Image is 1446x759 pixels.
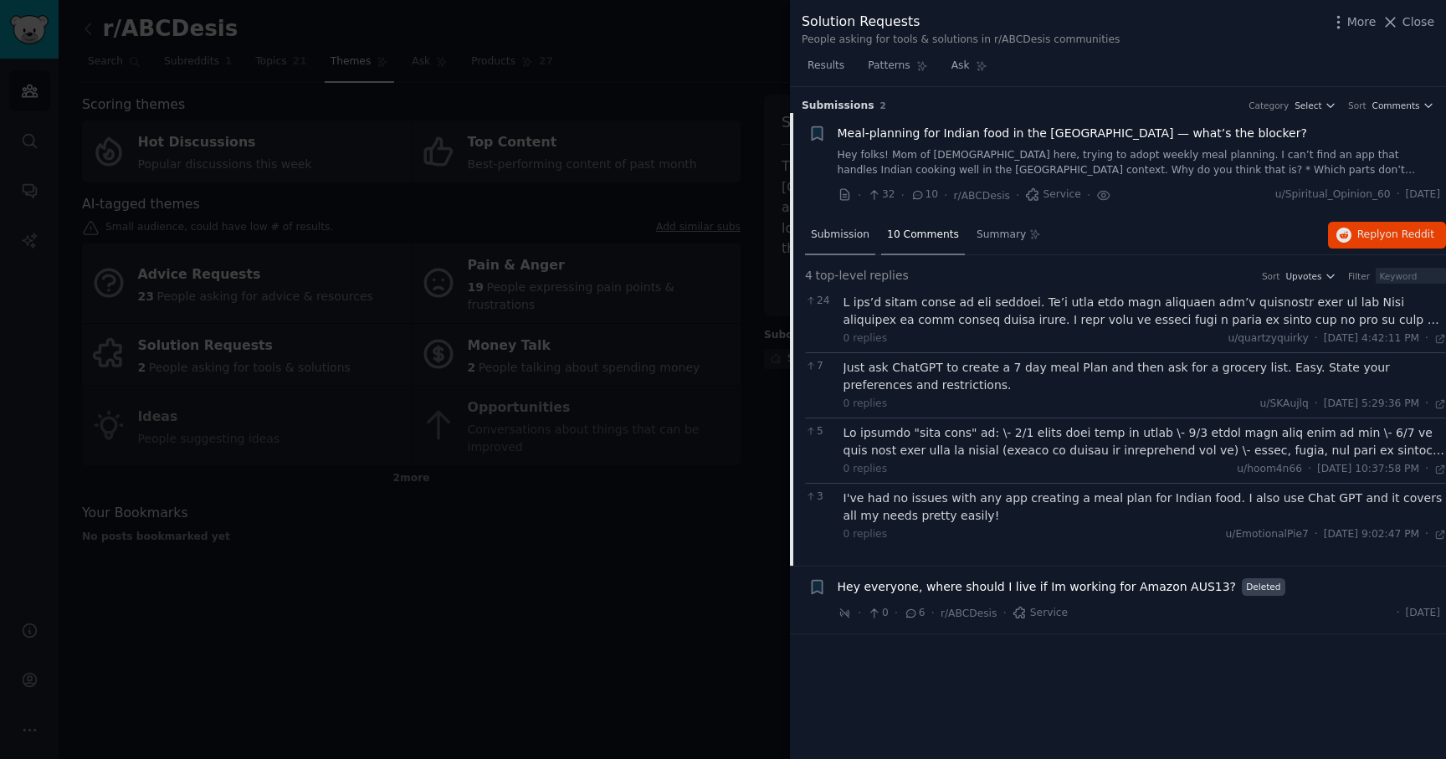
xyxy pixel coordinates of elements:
button: Upvotes [1285,270,1336,282]
span: replies [869,267,909,285]
span: 10 Comments [887,228,959,243]
span: Comments [1372,100,1420,111]
span: Submission s [802,99,874,114]
span: Ask [951,59,970,74]
span: · [1425,462,1428,477]
span: r/ABCDesis [941,608,997,619]
span: · [1425,397,1428,412]
span: 6 [904,606,925,621]
span: · [944,187,947,204]
span: [DATE] 10:37:58 PM [1317,462,1419,477]
span: Reply [1357,228,1434,243]
span: · [1397,606,1400,621]
span: [DATE] 9:02:47 PM [1324,527,1419,542]
span: Deleted [1242,578,1285,596]
span: 5 [805,424,834,439]
a: Results [802,53,850,87]
span: 10 [910,187,938,203]
span: · [1308,462,1311,477]
button: Comments [1372,100,1434,111]
span: Select [1295,100,1321,111]
span: 32 [867,187,895,203]
span: Service [1025,187,1080,203]
span: u/EmotionalPie7 [1225,528,1308,540]
span: · [895,604,898,622]
span: [DATE] 4:42:11 PM [1324,331,1419,346]
button: More [1330,13,1377,31]
a: Hey everyone, where should I live if Im working for Amazon AUS13? [838,578,1237,596]
span: 4 [805,267,813,285]
div: People asking for tools & solutions in r/ABCDesis communities [802,33,1120,48]
span: r/ABCDesis [954,190,1010,202]
span: Patterns [868,59,910,74]
span: · [1315,527,1318,542]
span: Summary [977,228,1026,243]
span: · [1002,604,1006,622]
span: 2 [880,100,886,110]
span: · [1425,331,1428,346]
span: u/quartzyquirky [1228,332,1308,344]
button: Select [1295,100,1336,111]
span: · [1397,187,1400,203]
span: Close [1402,13,1434,31]
a: Ask [946,53,993,87]
span: [DATE] [1406,606,1440,621]
span: on Reddit [1386,228,1434,240]
span: u/Spiritual_Opinion_60 [1275,187,1391,203]
span: Service [1013,606,1068,621]
span: 0 [867,606,888,621]
span: 7 [805,359,834,374]
span: · [858,604,861,622]
div: Sort [1348,100,1367,111]
div: Category [1249,100,1289,111]
span: · [1315,331,1318,346]
span: More [1347,13,1377,31]
span: 24 [805,294,834,309]
div: Filter [1348,270,1370,282]
a: Patterns [862,53,933,87]
span: · [1016,187,1019,204]
span: u/hoom4n66 [1237,463,1302,474]
button: Close [1382,13,1434,31]
span: · [1425,527,1428,542]
span: Submission [811,228,869,243]
span: · [1087,187,1090,204]
span: top-level [815,267,866,285]
span: · [931,604,935,622]
a: Hey folks! Mom of [DEMOGRAPHIC_DATA] here, trying to adopt weekly meal planning. I can’t find an ... [838,148,1441,177]
span: 3 [805,490,834,505]
button: Replyon Reddit [1328,222,1446,249]
span: · [1315,397,1318,412]
div: Solution Requests [802,12,1120,33]
span: · [858,187,861,204]
span: u/SKAujlq [1260,397,1309,409]
div: Sort [1262,270,1280,282]
span: [DATE] 5:29:36 PM [1324,397,1419,412]
span: · [901,187,905,204]
span: Results [808,59,844,74]
input: Keyword [1376,268,1446,285]
span: Upvotes [1285,270,1321,282]
a: Meal-planning for Indian food in the [GEOGRAPHIC_DATA] — what’s the blocker? [838,125,1307,142]
span: [DATE] [1406,187,1440,203]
